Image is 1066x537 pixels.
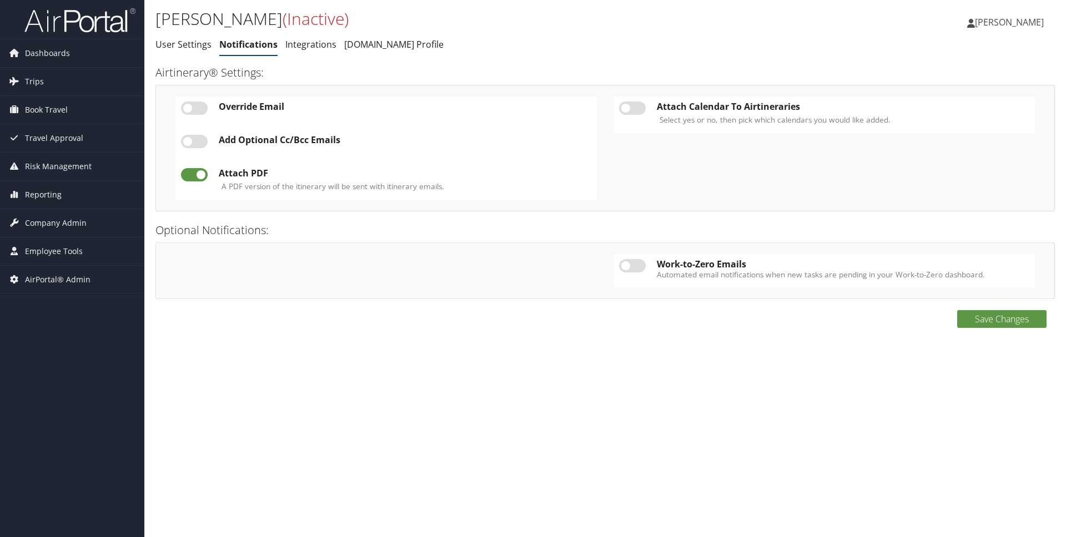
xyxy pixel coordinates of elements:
[24,7,135,33] img: airportal-logo.png
[219,38,278,50] a: Notifications
[25,68,44,95] span: Trips
[285,38,336,50] a: Integrations
[283,7,349,30] span: (Inactive)
[25,266,90,293] span: AirPortal® Admin
[219,168,591,178] div: Attach PDF
[660,114,891,125] label: Select yes or no, then pick which calendars you would like added.
[219,102,591,112] div: Override Email
[155,222,1055,238] h3: Optional Notifications:
[657,102,1029,112] div: Attach Calendar To Airtineraries
[975,16,1044,28] span: [PERSON_NAME]
[657,259,1029,269] div: Work-to-Zero Emails
[967,6,1055,39] a: [PERSON_NAME]
[25,181,62,209] span: Reporting
[657,269,1029,280] label: Automated email notifications when new tasks are pending in your Work-to-Zero dashboard.
[222,181,444,192] label: A PDF version of the itinerary will be sent with itinerary emails.
[155,7,755,31] h1: [PERSON_NAME]
[25,237,83,265] span: Employee Tools
[155,65,1055,80] h3: Airtinerary® Settings:
[25,39,70,67] span: Dashboards
[25,124,83,152] span: Travel Approval
[344,38,444,50] a: [DOMAIN_NAME] Profile
[25,209,87,237] span: Company Admin
[25,96,68,124] span: Book Travel
[957,310,1047,328] button: Save Changes
[25,153,92,180] span: Risk Management
[219,135,591,145] div: Add Optional Cc/Bcc Emails
[155,38,212,50] a: User Settings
